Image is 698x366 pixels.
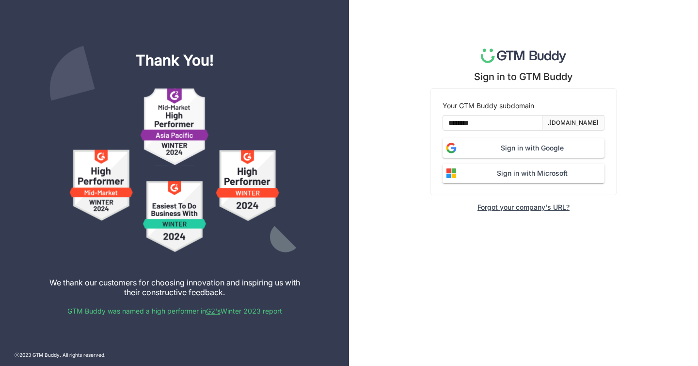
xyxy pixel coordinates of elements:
img: microsoft.svg [443,165,460,182]
span: Sign in with Microsoft [460,168,604,179]
a: G2's [206,307,221,315]
div: Sign in to GTM Buddy [474,71,573,83]
img: google_logo.png [443,139,460,157]
img: logo [481,49,567,63]
button: Sign in with Google [443,138,604,158]
div: Your GTM Buddy subdomain [443,100,604,111]
div: Forgot your company's URL? [477,203,570,211]
button: Sign in with Microsoft [443,164,604,183]
div: .[DOMAIN_NAME] [548,118,599,128]
span: Sign in with Google [460,143,604,153]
